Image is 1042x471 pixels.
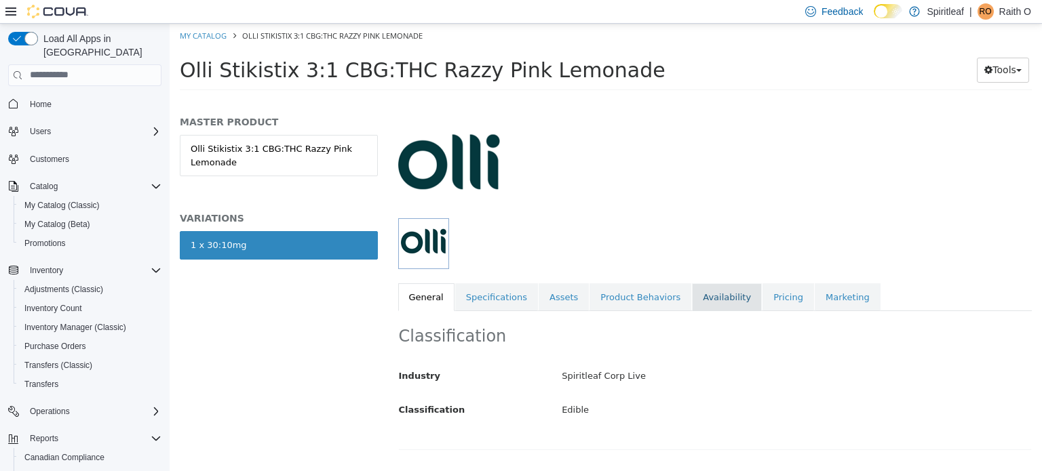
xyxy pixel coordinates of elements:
[14,448,167,467] button: Canadian Compliance
[19,281,161,298] span: Adjustments (Classic)
[286,260,368,288] a: Specifications
[19,197,105,213] a: My Catalog (Classic)
[19,449,161,466] span: Canadian Compliance
[19,300,161,316] span: Inventory Count
[3,149,167,169] button: Customers
[980,3,992,20] span: RO
[24,284,103,295] span: Adjustments (Classic)
[969,3,972,20] p: |
[927,3,963,20] p: Spiritleaf
[30,126,51,137] span: Users
[978,3,994,20] div: Raith O
[807,34,860,59] button: Tools
[24,379,58,390] span: Transfers
[229,381,296,391] span: Classification
[19,300,88,316] a: Inventory Count
[24,322,126,333] span: Inventory Manager (Classic)
[24,150,161,167] span: Customers
[24,341,86,352] span: Purchase Orders
[822,5,863,18] span: Feedback
[24,238,66,249] span: Promotions
[30,154,69,165] span: Customers
[10,92,208,104] h5: MASTER PRODUCT
[382,341,872,365] div: Spiritleaf Corp Live
[3,402,167,421] button: Operations
[382,375,872,398] div: Edible
[30,265,63,276] span: Inventory
[14,299,167,318] button: Inventory Count
[19,338,92,354] a: Purchase Orders
[874,4,902,18] input: Dark Mode
[14,234,167,253] button: Promotions
[19,319,132,335] a: Inventory Manager (Classic)
[24,262,161,279] span: Inventory
[593,260,644,288] a: Pricing
[24,452,104,463] span: Canadian Compliance
[3,429,167,448] button: Reports
[24,303,82,314] span: Inventory Count
[10,188,208,201] h5: VARIATIONS
[21,215,77,228] div: 1 x 30:10mg
[24,403,161,419] span: Operations
[24,178,63,194] button: Catalog
[38,32,161,59] span: Load All Apps in [GEOGRAPHIC_DATA]
[19,357,161,373] span: Transfers (Classic)
[30,181,58,192] span: Catalog
[10,7,57,17] a: My Catalog
[24,219,90,230] span: My Catalog (Beta)
[24,123,56,140] button: Users
[19,197,161,213] span: My Catalog (Classic)
[19,449,110,466] a: Canadian Compliance
[19,376,161,392] span: Transfers
[229,260,285,288] a: General
[30,433,58,444] span: Reports
[229,93,330,194] img: 150
[420,260,522,288] a: Product Behaviors
[24,96,57,112] a: Home
[14,196,167,215] button: My Catalog (Classic)
[229,302,862,323] h2: Classification
[30,99,52,110] span: Home
[19,281,109,298] a: Adjustments (Classic)
[369,260,419,288] a: Assets
[24,360,92,371] span: Transfers (Classic)
[3,177,167,196] button: Catalog
[19,216,96,232] a: My Catalog (Beta)
[19,235,71,251] a: Promotions
[24,262,69,279] button: Inventory
[73,7,253,17] span: Olli Stikistix 3:1 CBG:THC Razzy Pink Lemonade
[19,216,161,232] span: My Catalog (Beta)
[645,260,711,288] a: Marketing
[19,338,161,354] span: Purchase Orders
[27,5,88,18] img: Cova
[24,151,75,167] a: Customers
[14,356,167,375] button: Transfers (Classic)
[14,375,167,394] button: Transfers
[522,260,592,288] a: Availability
[19,376,64,392] a: Transfers
[24,123,161,140] span: Users
[229,347,271,357] span: Industry
[24,403,75,419] button: Operations
[14,215,167,234] button: My Catalog (Beta)
[24,178,161,194] span: Catalog
[24,96,161,112] span: Home
[14,280,167,299] button: Adjustments (Classic)
[30,406,70,417] span: Operations
[3,94,167,114] button: Home
[24,200,100,211] span: My Catalog (Classic)
[10,111,208,152] a: Olli Stikistix 3:1 CBG:THC Razzy Pink Lemonade
[3,122,167,141] button: Users
[14,318,167,337] button: Inventory Manager (Classic)
[999,3,1031,20] p: Raith O
[3,261,167,280] button: Inventory
[19,319,161,335] span: Inventory Manager (Classic)
[14,337,167,356] button: Purchase Orders
[19,235,161,251] span: Promotions
[10,35,496,58] span: Olli Stikistix 3:1 CBG:THC Razzy Pink Lemonade
[24,430,64,447] button: Reports
[24,430,161,447] span: Reports
[19,357,98,373] a: Transfers (Classic)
